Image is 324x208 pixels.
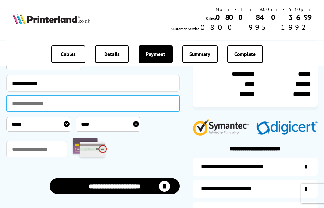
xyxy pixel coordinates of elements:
span: Payment [146,51,165,57]
div: Mon - Fri 9:00am - 5:30pm [171,6,311,12]
span: Sales: [206,16,216,21]
span: Details [104,51,120,57]
span: Cables [61,51,76,57]
span: Complete [234,51,256,57]
a: 0800 840 3699 [216,12,311,22]
span: Summary [189,51,210,57]
a: additional-ink [193,158,318,176]
span: Customer Service: [171,26,200,31]
span: 0800 995 1992 [200,22,311,32]
img: Printerland Logo [13,13,90,24]
a: items-arrive [193,180,318,198]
